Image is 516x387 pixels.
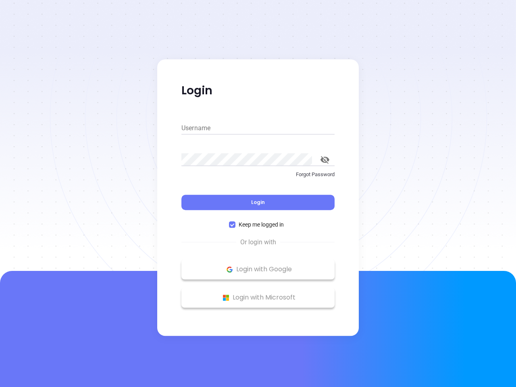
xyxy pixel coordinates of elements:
img: Google Logo [225,264,235,275]
p: Login with Google [185,263,331,275]
button: Microsoft Logo Login with Microsoft [181,287,335,308]
p: Login [181,83,335,98]
button: Google Logo Login with Google [181,259,335,279]
span: Login [251,199,265,206]
button: toggle password visibility [315,150,335,169]
button: Login [181,195,335,210]
p: Forgot Password [181,171,335,179]
span: Or login with [236,237,280,247]
a: Forgot Password [181,171,335,185]
img: Microsoft Logo [221,293,231,303]
span: Keep me logged in [235,220,287,229]
p: Login with Microsoft [185,291,331,304]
